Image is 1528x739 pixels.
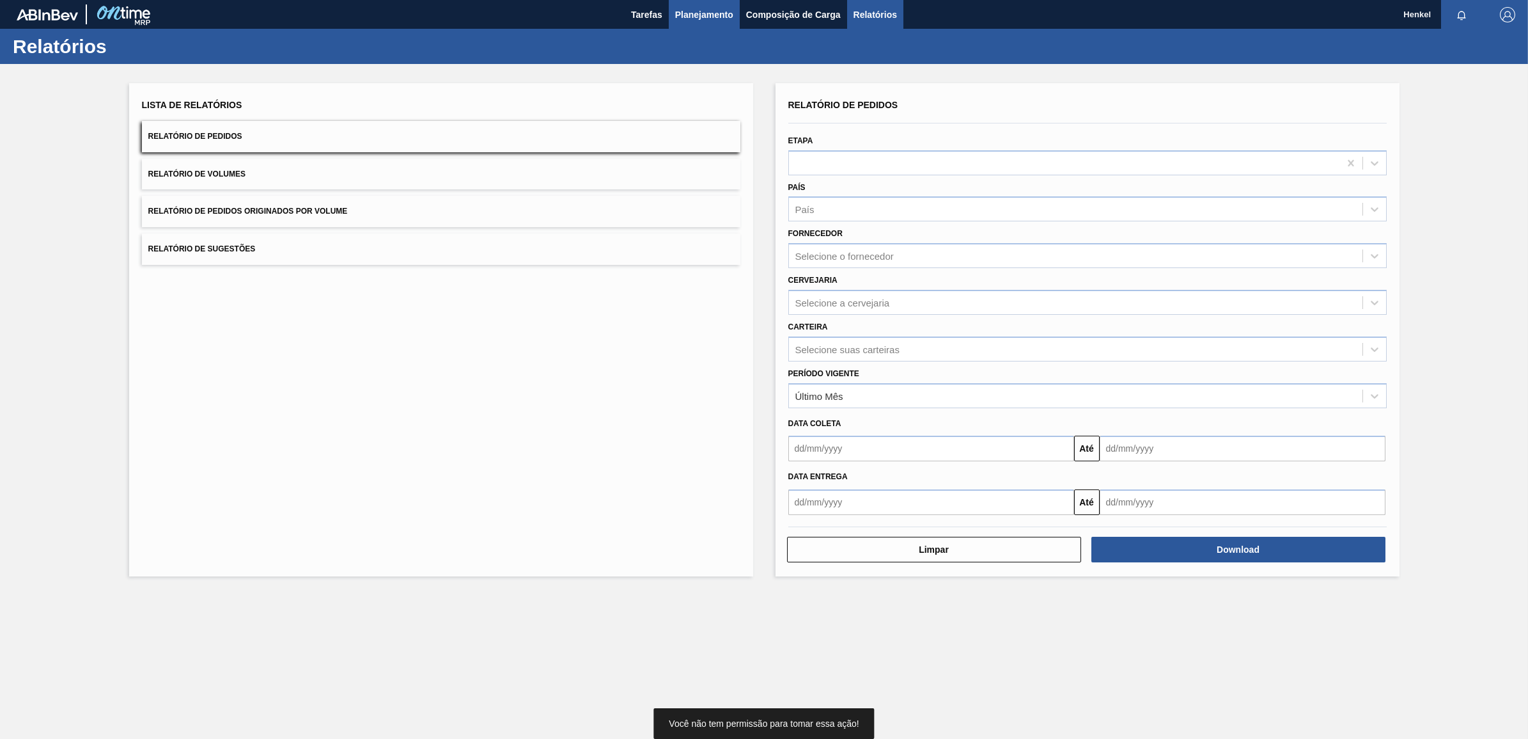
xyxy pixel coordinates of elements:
[788,489,1074,515] input: dd/mm/yyyy
[142,159,740,190] button: Relatório de Volumes
[788,183,806,192] label: País
[788,100,898,110] span: Relatório de Pedidos
[854,7,897,22] span: Relatórios
[13,39,240,54] h1: Relatórios
[788,229,843,238] label: Fornecedor
[148,207,348,216] span: Relatório de Pedidos Originados por Volume
[795,390,843,401] div: Último Mês
[787,537,1081,562] button: Limpar
[1100,489,1385,515] input: dd/mm/yyyy
[669,719,859,729] span: Você não tem permissão para tomar essa ação!
[788,419,841,428] span: Data coleta
[788,322,828,331] label: Carteira
[142,100,242,110] span: Lista de Relatórios
[142,234,740,265] button: Relatório de Sugestões
[148,170,246,179] span: Relatório de Volumes
[795,344,900,354] div: Selecione suas carteiras
[788,436,1074,461] input: dd/mm/yyyy
[795,297,890,308] div: Selecione a cervejaria
[788,136,813,145] label: Etapa
[795,204,815,215] div: País
[1500,7,1515,22] img: Logout
[1074,436,1100,461] button: Até
[631,7,662,22] span: Tarefas
[788,369,859,378] label: Período Vigente
[142,196,740,227] button: Relatório de Pedidos Originados por Volume
[795,251,894,262] div: Selecione o fornecedor
[675,7,733,22] span: Planejamento
[1100,436,1385,461] input: dd/mm/yyyy
[148,244,256,253] span: Relatório de Sugestões
[1091,537,1385,562] button: Download
[788,472,848,481] span: Data entrega
[142,121,740,152] button: Relatório de Pedidos
[746,7,841,22] span: Composição de Carga
[788,276,838,285] label: Cervejaria
[1441,6,1482,24] button: Notificações
[17,9,78,20] img: TNhmsLtSVTkK8tSr43FrP2fwEKptu5GPRR3wAAAABJRU5ErkJggg==
[1074,489,1100,515] button: Até
[148,132,242,141] span: Relatório de Pedidos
